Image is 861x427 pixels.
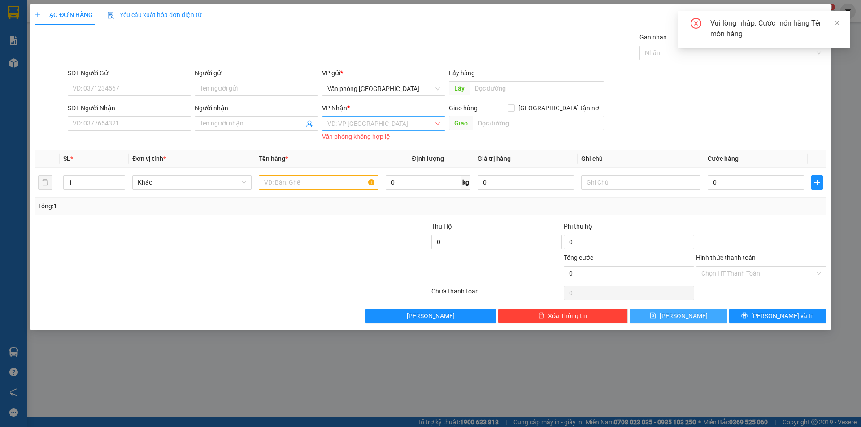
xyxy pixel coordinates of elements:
[407,311,455,321] span: [PERSON_NAME]
[138,176,246,189] span: Khác
[461,175,470,190] span: kg
[564,221,694,235] div: Phí thu hộ
[650,312,656,319] span: save
[834,20,840,26] span: close
[538,312,544,319] span: delete
[630,309,727,323] button: save[PERSON_NAME]
[259,155,288,162] span: Tên hàng
[729,309,826,323] button: printer[PERSON_NAME] và In
[322,68,445,78] div: VP gửi
[515,103,604,113] span: [GEOGRAPHIC_DATA] tận nơi
[430,286,563,302] div: Chưa thanh toán
[470,81,604,95] input: Dọc đường
[195,68,318,78] div: Người gửi
[449,104,478,112] span: Giao hàng
[107,12,114,19] img: icon
[473,116,604,130] input: Dọc đường
[412,155,444,162] span: Định lượng
[691,18,701,30] span: close-circle
[68,103,191,113] div: SĐT Người Nhận
[812,179,822,186] span: plus
[68,68,191,78] div: SĐT Người Gửi
[548,311,587,321] span: Xóa Thông tin
[35,12,41,18] span: plus
[63,155,70,162] span: SL
[806,4,831,30] button: Close
[578,150,704,168] th: Ghi chú
[132,155,166,162] span: Đơn vị tính
[322,132,445,142] div: Văn phòng không hợp lệ
[322,104,347,112] span: VP Nhận
[365,309,496,323] button: [PERSON_NAME]
[306,120,313,127] span: user-add
[710,18,839,39] div: Vui lòng nhập: Cước món hàng Tên món hàng
[741,312,748,319] span: printer
[195,103,318,113] div: Người nhận
[259,175,378,190] input: VD: Bàn, Ghế
[696,254,756,261] label: Hình thức thanh toán
[58,13,86,86] b: Biên nhận gởi hàng hóa
[38,201,332,211] div: Tổng: 1
[35,11,93,18] span: TẠO ĐƠN HÀNG
[478,175,574,190] input: 0
[107,11,202,18] span: Yêu cầu xuất hóa đơn điện tử
[449,116,473,130] span: Giao
[38,175,52,190] button: delete
[431,223,452,230] span: Thu Hộ
[708,155,739,162] span: Cước hàng
[751,311,814,321] span: [PERSON_NAME] và In
[478,155,511,162] span: Giá trị hàng
[811,175,823,190] button: plus
[564,254,593,261] span: Tổng cước
[498,309,628,323] button: deleteXóa Thông tin
[660,311,708,321] span: [PERSON_NAME]
[449,81,470,95] span: Lấy
[11,58,49,100] b: An Anh Limousine
[449,69,475,77] span: Lấy hàng
[639,34,667,41] label: Gán nhãn
[581,175,700,190] input: Ghi Chú
[327,82,440,95] span: Văn phòng Tân Phú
